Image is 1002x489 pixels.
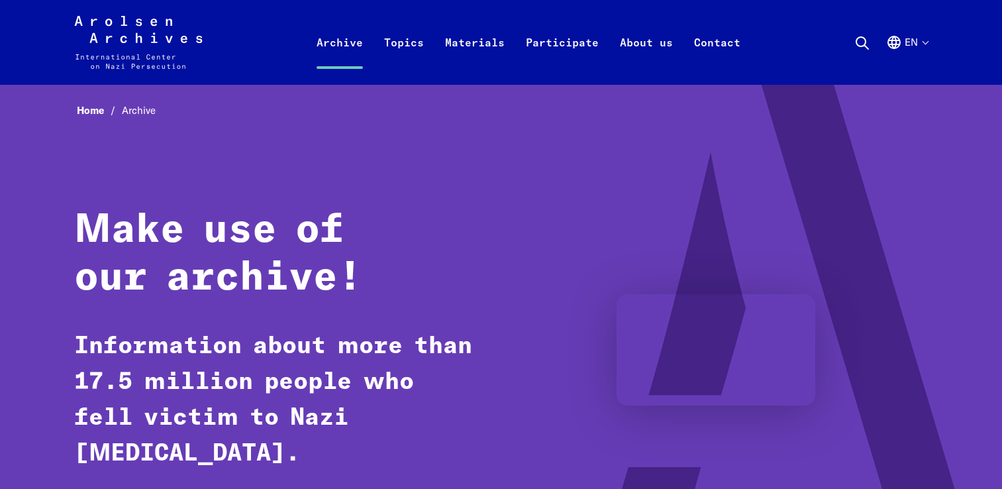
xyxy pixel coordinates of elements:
p: Information about more than 17.5 million people who fell victim to Nazi [MEDICAL_DATA]. [74,329,477,472]
a: Contact [683,32,751,85]
a: Topics [374,32,434,85]
h1: Make use of our archive! [74,207,477,302]
a: Home [77,104,122,117]
nav: Primary [306,16,751,69]
span: Archive [122,104,156,117]
button: English, language selection [886,34,928,82]
a: About us [609,32,683,85]
a: Materials [434,32,515,85]
nav: Breadcrumb [74,101,928,121]
a: Archive [306,32,374,85]
a: Participate [515,32,609,85]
